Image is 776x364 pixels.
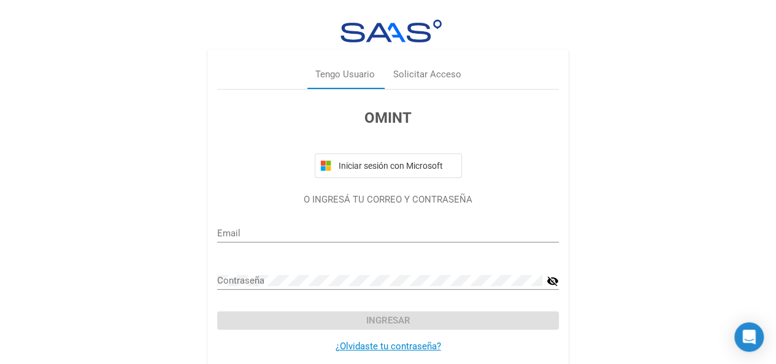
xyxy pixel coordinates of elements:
[217,193,559,207] p: O INGRESÁ TU CORREO Y CONTRASEÑA
[315,68,375,82] div: Tengo Usuario
[336,161,456,171] span: Iniciar sesión con Microsoft
[217,107,559,129] h3: OMINT
[547,274,559,288] mat-icon: visibility_off
[393,68,461,82] div: Solicitar Acceso
[336,341,441,352] a: ¿Olvidaste tu contraseña?
[217,311,559,330] button: Ingresar
[366,315,410,326] span: Ingresar
[734,322,764,352] div: Open Intercom Messenger
[315,153,462,178] button: Iniciar sesión con Microsoft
